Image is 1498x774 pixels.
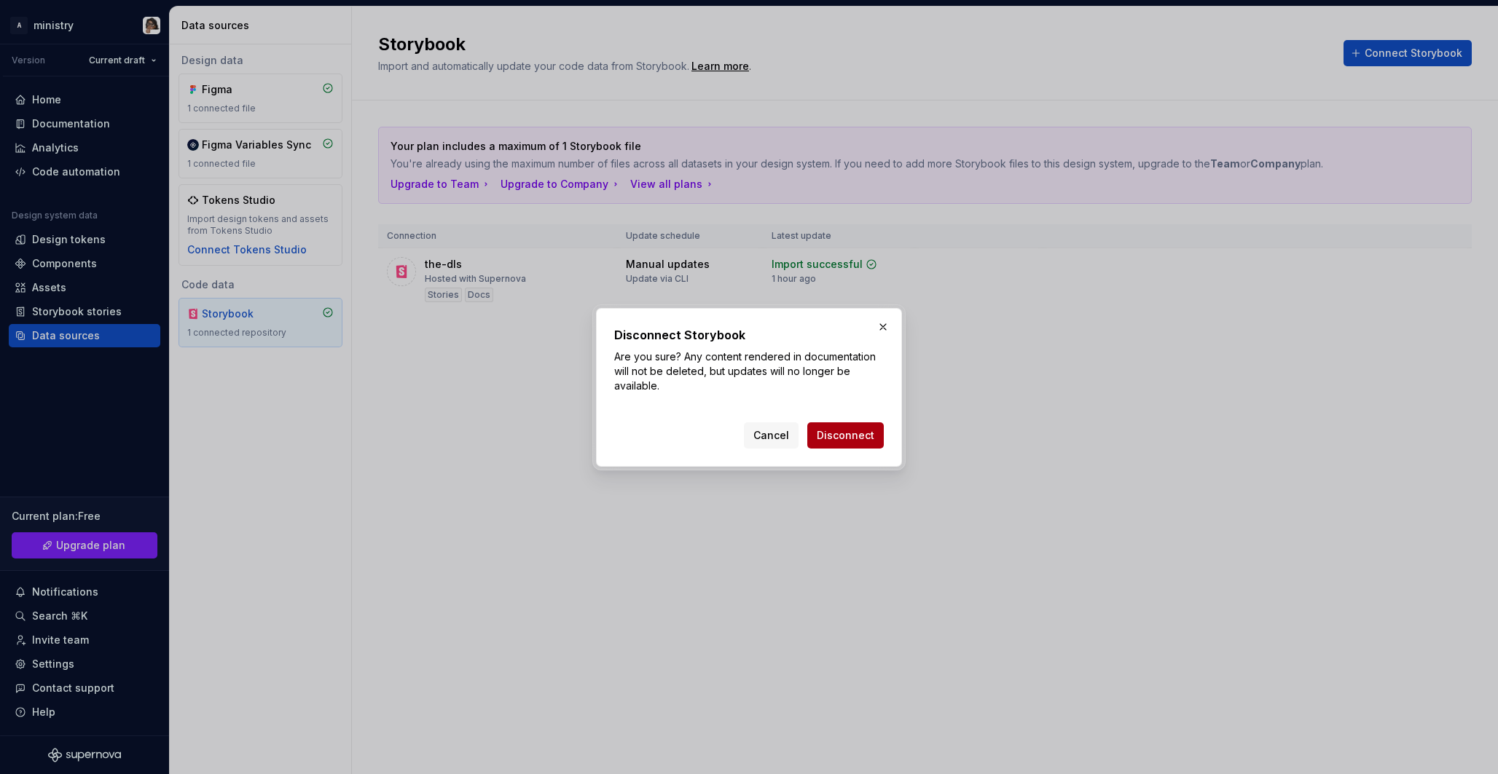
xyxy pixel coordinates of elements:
[744,422,799,449] button: Cancel
[614,326,884,344] h2: Disconnect Storybook
[753,428,789,443] span: Cancel
[807,422,884,449] button: Disconnect
[817,428,874,443] span: Disconnect
[614,350,884,393] p: Are you sure? Any content rendered in documentation will not be deleted, but updates will no long...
